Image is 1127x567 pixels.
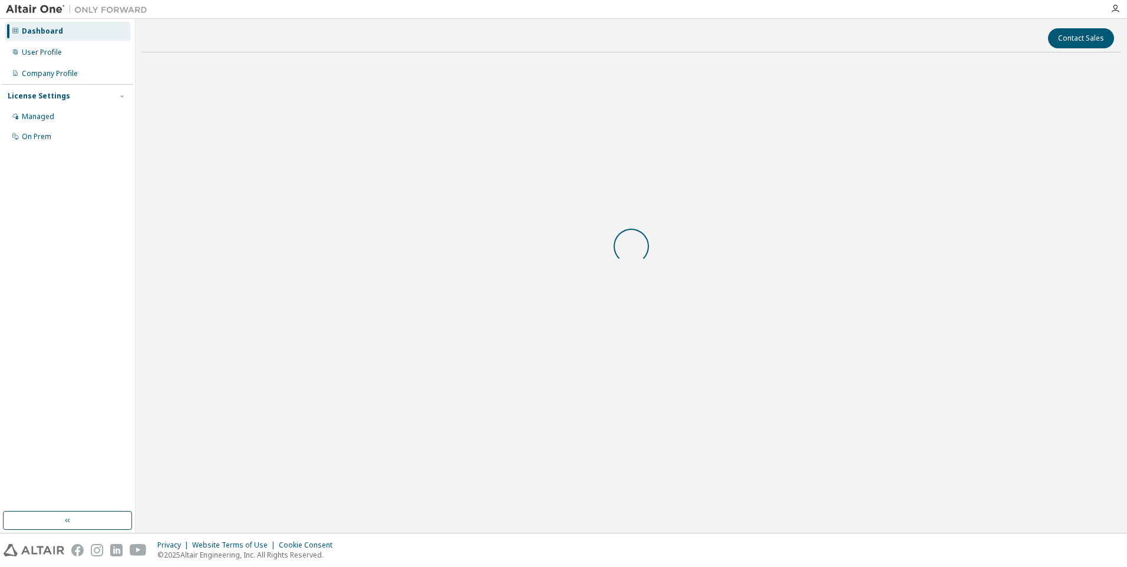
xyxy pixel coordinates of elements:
div: License Settings [8,91,70,101]
div: On Prem [22,132,51,141]
p: © 2025 Altair Engineering, Inc. All Rights Reserved. [157,550,340,560]
img: instagram.svg [91,544,103,556]
img: youtube.svg [130,544,147,556]
img: Altair One [6,4,153,15]
div: Website Terms of Use [192,540,279,550]
div: User Profile [22,48,62,57]
div: Company Profile [22,69,78,78]
img: facebook.svg [71,544,84,556]
div: Cookie Consent [279,540,340,550]
div: Dashboard [22,27,63,36]
div: Managed [22,112,54,121]
div: Privacy [157,540,192,550]
img: linkedin.svg [110,544,123,556]
img: altair_logo.svg [4,544,64,556]
button: Contact Sales [1048,28,1114,48]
